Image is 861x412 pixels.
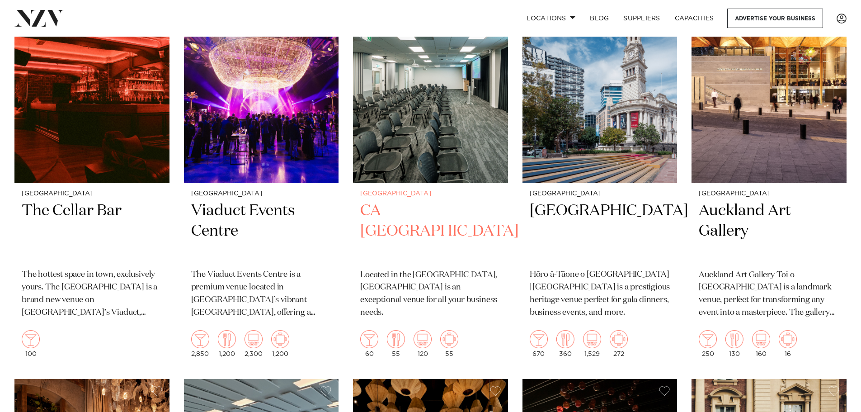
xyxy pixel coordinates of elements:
a: Capacities [668,9,721,28]
div: 130 [725,330,743,357]
img: meeting.png [610,330,628,348]
img: dining.png [556,330,574,348]
p: Auckland Art Gallery Toi o [GEOGRAPHIC_DATA] is a landmark venue, perfect for transforming any ev... [699,269,839,320]
div: 250 [699,330,717,357]
img: meeting.png [271,330,289,348]
img: cocktail.png [22,330,40,348]
div: 360 [556,330,574,357]
img: cocktail.png [191,330,209,348]
img: meeting.png [440,330,458,348]
p: Hōro ā-Tāone o [GEOGRAPHIC_DATA] | [GEOGRAPHIC_DATA] is a prestigious heritage venue perfect for ... [530,269,670,319]
div: 160 [752,330,770,357]
small: [GEOGRAPHIC_DATA] [22,190,162,197]
img: theatre.png [752,330,770,348]
p: The hottest space in town, exclusively yours. The [GEOGRAPHIC_DATA] is a brand new venue on [GEOG... [22,269,162,319]
div: 2,850 [191,330,209,357]
img: theatre.png [245,330,263,348]
div: 16 [779,330,797,357]
h2: The Cellar Bar [22,201,162,262]
img: cocktail.png [530,330,548,348]
a: Advertise your business [727,9,823,28]
div: 1,200 [218,330,236,357]
div: 120 [414,330,432,357]
div: 55 [440,330,458,357]
div: 1,529 [583,330,601,357]
small: [GEOGRAPHIC_DATA] [360,190,501,197]
div: 670 [530,330,548,357]
h2: [GEOGRAPHIC_DATA] [530,201,670,262]
img: theatre.png [583,330,601,348]
small: [GEOGRAPHIC_DATA] [530,190,670,197]
div: 1,200 [271,330,289,357]
img: cocktail.png [699,330,717,348]
h2: CA [GEOGRAPHIC_DATA] [360,201,501,262]
h2: Auckland Art Gallery [699,201,839,262]
div: 55 [387,330,405,357]
a: Locations [519,9,583,28]
div: 60 [360,330,378,357]
p: The Viaduct Events Centre is a premium venue located in [GEOGRAPHIC_DATA]’s vibrant [GEOGRAPHIC_D... [191,269,332,319]
img: theatre.png [414,330,432,348]
img: meeting.png [779,330,797,348]
div: 2,300 [245,330,263,357]
div: 100 [22,330,40,357]
a: BLOG [583,9,616,28]
img: dining.png [725,330,743,348]
img: dining.png [387,330,405,348]
small: [GEOGRAPHIC_DATA] [191,190,332,197]
small: [GEOGRAPHIC_DATA] [699,190,839,197]
img: nzv-logo.png [14,10,64,26]
div: 272 [610,330,628,357]
a: SUPPLIERS [616,9,667,28]
img: cocktail.png [360,330,378,348]
img: dining.png [218,330,236,348]
h2: Viaduct Events Centre [191,201,332,262]
p: Located in the [GEOGRAPHIC_DATA], [GEOGRAPHIC_DATA] is an exceptional venue for all your business... [360,269,501,320]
